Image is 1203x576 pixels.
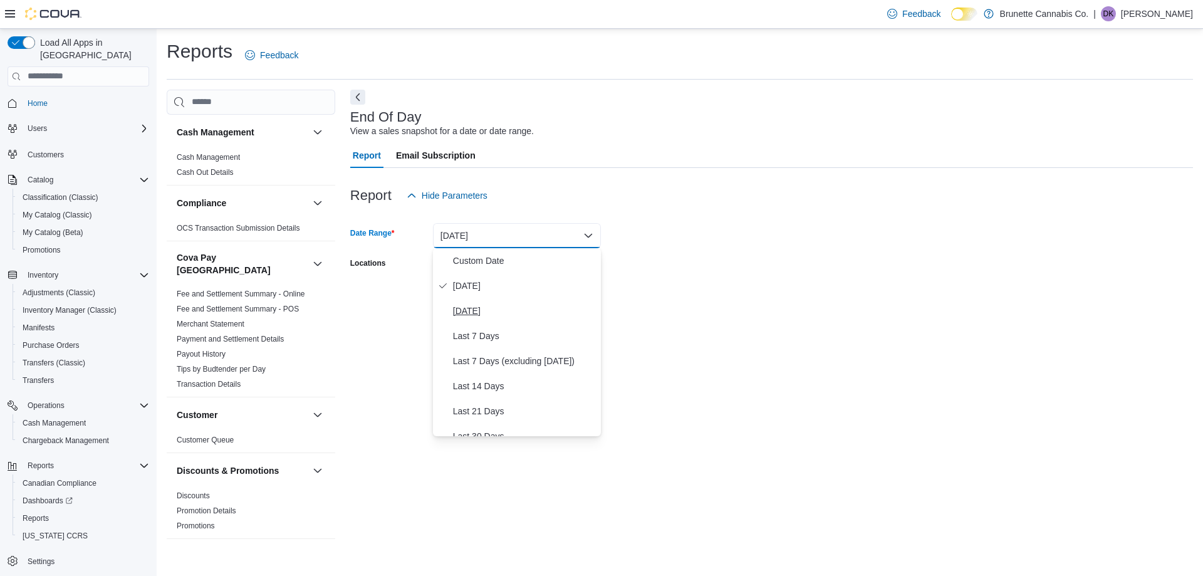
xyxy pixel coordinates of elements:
button: Transfers (Classic) [13,354,154,372]
span: Payout History [177,349,226,359]
span: Payment and Settlement Details [177,334,284,344]
a: Fee and Settlement Summary - Online [177,290,305,298]
span: Dashboards [23,496,73,506]
h1: Reports [167,39,232,64]
span: Feedback [260,49,298,61]
span: Manifests [23,323,55,333]
button: Catalog [23,172,58,187]
span: My Catalog (Classic) [18,207,149,223]
span: Canadian Compliance [23,478,96,488]
button: My Catalog (Classic) [13,206,154,224]
span: Home [23,95,149,111]
a: Cash Management [177,153,240,162]
p: [PERSON_NAME] [1121,6,1193,21]
span: Cash Management [18,416,149,431]
span: Catalog [23,172,149,187]
button: Next [350,90,365,105]
button: Cash Management [310,125,325,140]
span: Inventory [23,268,149,283]
button: Cova Pay [GEOGRAPHIC_DATA] [177,251,308,276]
span: Chargeback Management [18,433,149,448]
a: Canadian Compliance [18,476,102,491]
a: Promotions [18,243,66,258]
h3: Customer [177,409,217,421]
span: Reports [23,458,149,473]
button: Catalog [3,171,154,189]
div: Dylan Kraemer [1101,6,1116,21]
span: Discounts [177,491,210,501]
a: Payout History [177,350,226,359]
span: Last 14 Days [453,379,596,394]
a: Payment and Settlement Details [177,335,284,343]
a: Manifests [18,320,60,335]
span: Transfers (Classic) [23,358,85,368]
a: [US_STATE] CCRS [18,528,93,543]
button: Settings [3,552,154,570]
button: Discounts & Promotions [177,464,308,477]
button: Inventory [3,266,154,284]
a: Dashboards [18,493,78,508]
button: Promotions [13,241,154,259]
span: Merchant Statement [177,319,244,329]
span: Custom Date [453,253,596,268]
button: Hide Parameters [402,183,492,208]
span: Users [23,121,149,136]
a: Reports [18,511,54,526]
div: Compliance [167,221,335,241]
a: Discounts [177,491,210,500]
span: Operations [23,398,149,413]
label: Locations [350,258,386,268]
button: Adjustments (Classic) [13,284,154,301]
button: Purchase Orders [13,337,154,354]
span: Customers [28,150,64,160]
div: Customer [167,432,335,453]
h3: Discounts & Promotions [177,464,279,477]
span: Promotions [177,521,215,531]
a: Transfers [18,373,59,388]
span: Home [28,98,48,108]
a: Transaction Details [177,380,241,389]
button: [US_STATE] CCRS [13,527,154,545]
button: Customer [310,407,325,422]
span: Promotions [23,245,61,255]
p: Brunette Cannabis Co. [1000,6,1089,21]
span: Inventory Manager (Classic) [18,303,149,318]
button: Cash Management [177,126,308,139]
button: Manifests [13,319,154,337]
button: Reports [13,510,154,527]
span: Settings [28,557,55,567]
h3: End Of Day [350,110,422,125]
span: Fee and Settlement Summary - POS [177,304,299,314]
div: Cova Pay [GEOGRAPHIC_DATA] [167,286,335,397]
a: Cash Management [18,416,91,431]
span: Promotions [18,243,149,258]
span: Last 7 Days (excluding [DATE]) [453,353,596,369]
h3: Compliance [177,197,226,209]
button: Customer [177,409,308,421]
span: Transfers [23,375,54,385]
span: DK [1103,6,1114,21]
span: My Catalog (Beta) [18,225,149,240]
button: Discounts & Promotions [310,463,325,478]
span: Inventory [28,270,58,280]
div: View a sales snapshot for a date or date range. [350,125,534,138]
button: Cash Management [13,414,154,432]
a: Settings [23,554,60,569]
a: Merchant Statement [177,320,244,328]
span: Washington CCRS [18,528,149,543]
span: Cash Out Details [177,167,234,177]
button: Cova Pay [GEOGRAPHIC_DATA] [310,256,325,271]
a: My Catalog (Classic) [18,207,97,223]
a: OCS Transaction Submission Details [177,224,300,233]
a: Purchase Orders [18,338,85,353]
span: Feedback [902,8,940,20]
button: Operations [3,397,154,414]
button: Users [3,120,154,137]
a: Customer Queue [177,436,234,444]
a: Home [23,96,53,111]
button: Inventory [23,268,63,283]
span: Customers [23,146,149,162]
span: Cash Management [23,418,86,428]
a: Adjustments (Classic) [18,285,100,300]
img: Cova [25,8,81,20]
